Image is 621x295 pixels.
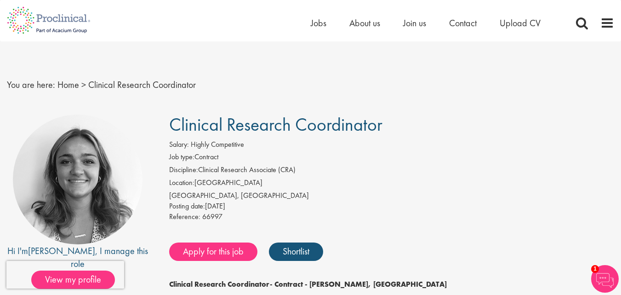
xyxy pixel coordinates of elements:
[7,244,148,271] div: Hi I'm , I manage this role
[169,201,205,211] span: Posting date:
[57,79,79,91] a: breadcrumb link
[13,115,142,244] img: imeage of recruiter Jackie Cerchio
[169,165,198,175] label: Discipline:
[88,79,196,91] span: Clinical Research Coordinator
[169,165,614,178] li: Clinical Research Associate (CRA)
[169,191,614,201] div: [GEOGRAPHIC_DATA], [GEOGRAPHIC_DATA]
[28,245,95,257] a: [PERSON_NAME]
[169,201,614,212] div: [DATE]
[270,279,447,289] strong: - Contract - [PERSON_NAME], [GEOGRAPHIC_DATA]
[500,17,541,29] a: Upload CV
[169,178,614,191] li: [GEOGRAPHIC_DATA]
[169,243,257,261] a: Apply for this job
[169,178,194,188] label: Location:
[169,279,270,289] strong: Clinical Research Coordinator
[269,243,323,261] a: Shortlist
[169,212,200,222] label: Reference:
[311,17,326,29] a: Jobs
[81,79,86,91] span: >
[169,113,382,136] span: Clinical Research Coordinator
[7,79,55,91] span: You are here:
[591,265,599,273] span: 1
[349,17,380,29] a: About us
[191,139,244,149] span: Highly Competitive
[169,152,614,165] li: Contract
[202,212,222,221] span: 66997
[591,265,619,293] img: Chatbot
[449,17,477,29] a: Contact
[403,17,426,29] a: Join us
[6,261,124,289] iframe: reCAPTCHA
[169,139,189,150] label: Salary:
[169,152,194,162] label: Job type:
